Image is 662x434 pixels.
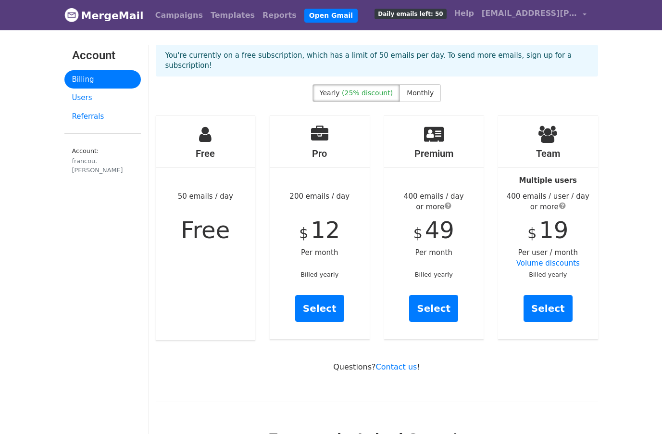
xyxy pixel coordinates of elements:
span: Daily emails left: 50 [375,9,446,19]
div: Per month [384,116,484,339]
a: Templates [207,6,259,25]
a: Select [295,295,344,322]
span: 49 [425,217,454,243]
strong: Multiple users [519,176,577,185]
small: Billed yearly [415,271,453,278]
a: Volume discounts [516,259,580,268]
a: Select [409,295,458,322]
span: (25% discount) [342,89,393,97]
div: 400 emails / day or more [384,191,484,213]
div: 50 emails / day [156,116,256,340]
a: Reports [259,6,300,25]
span: Free [181,217,230,243]
a: Help [450,4,478,23]
h4: Team [498,148,598,159]
a: Users [64,89,141,107]
span: Yearly [320,89,340,97]
h3: Account [72,49,133,63]
a: Billing [64,70,141,89]
span: $ [413,225,423,242]
h4: Free [156,148,256,159]
p: Questions? ! [156,362,598,372]
span: $ [527,225,537,242]
a: Contact us [376,362,417,371]
div: Per user / month [498,116,598,339]
img: MergeMail logo [64,8,79,22]
a: Referrals [64,107,141,126]
small: Account: [72,147,133,175]
a: Select [524,295,573,322]
span: $ [299,225,308,242]
p: You're currently on a free subscription, which has a limit of 50 emails per day. To send more ema... [165,51,588,71]
a: Open Gmail [304,9,358,23]
h4: Pro [270,148,370,159]
div: 400 emails / user / day or more [498,191,598,213]
span: 12 [311,217,340,243]
a: [EMAIL_ADDRESS][PERSON_NAME][DOMAIN_NAME] [478,4,590,26]
div: 200 emails / day Per month [270,116,370,339]
span: [EMAIL_ADDRESS][PERSON_NAME][DOMAIN_NAME] [482,8,578,19]
span: 19 [539,217,568,243]
h4: Premium [384,148,484,159]
a: MergeMail [64,5,144,26]
a: Daily emails left: 50 [371,4,450,23]
span: Monthly [407,89,434,97]
small: Billed yearly [529,271,567,278]
small: Billed yearly [300,271,338,278]
div: francou.[PERSON_NAME] [72,156,133,175]
a: Campaigns [151,6,207,25]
